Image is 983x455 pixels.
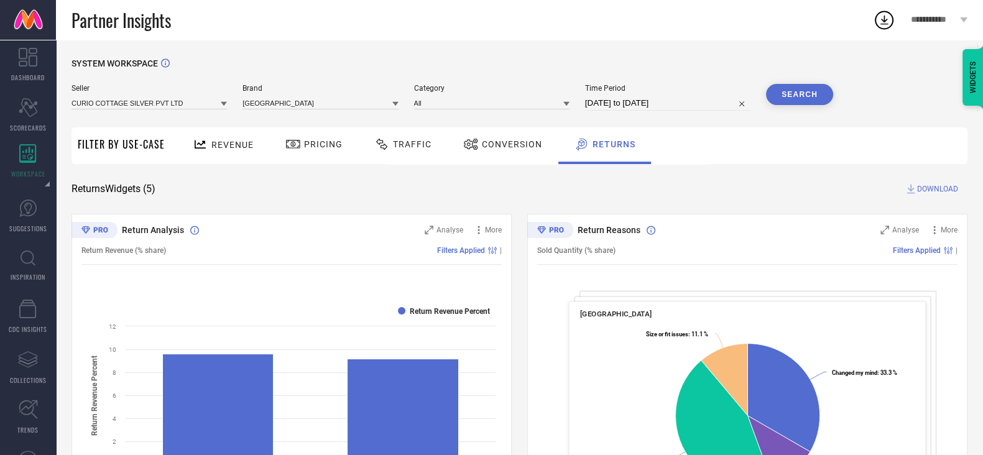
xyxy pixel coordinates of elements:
text: 4 [113,415,116,422]
span: Return Revenue (% share) [81,246,166,255]
span: Conversion [482,139,542,149]
span: Pricing [304,139,343,149]
text: : 33.3 % [832,369,897,376]
span: DASHBOARD [11,73,45,82]
span: Traffic [393,139,432,149]
text: 8 [113,369,116,376]
span: DOWNLOAD [917,183,958,195]
button: Search [766,84,833,105]
div: Premium [72,222,118,241]
span: INSPIRATION [11,272,45,282]
span: Filters Applied [893,246,941,255]
text: 2 [113,438,116,445]
span: Return Analysis [122,225,184,235]
span: SUGGESTIONS [9,224,47,233]
span: Category [414,84,570,93]
svg: Zoom [425,226,433,234]
span: Analyse [436,226,463,234]
span: CDC INSIGHTS [9,324,47,334]
span: SCORECARDS [10,123,47,132]
span: Revenue [211,140,254,150]
span: Filters Applied [437,246,485,255]
text: : 11.1 % [646,331,708,338]
tspan: Size or fit issues [646,331,688,338]
span: Time Period [585,84,750,93]
tspan: Return Revenue Percent [90,355,99,435]
span: Brand [242,84,398,93]
span: COLLECTIONS [10,375,47,385]
tspan: Changed my mind [832,369,877,376]
text: 12 [109,323,116,330]
span: Seller [72,84,227,93]
span: Sold Quantity (% share) [537,246,616,255]
span: Analyse [892,226,919,234]
text: Return Revenue Percent [410,307,490,316]
span: More [485,226,502,234]
span: Returns [593,139,635,149]
span: Return Reasons [578,225,640,235]
span: Returns Widgets ( 5 ) [72,183,155,195]
span: SYSTEM WORKSPACE [72,58,158,68]
span: TRENDS [17,425,39,434]
svg: Zoom [880,226,889,234]
span: More [941,226,958,234]
div: Open download list [873,9,895,31]
span: Filter By Use-Case [78,137,165,152]
span: | [956,246,958,255]
span: | [500,246,502,255]
div: Premium [527,222,573,241]
input: Select time period [585,96,750,111]
text: 10 [109,346,116,353]
span: [GEOGRAPHIC_DATA] [580,310,652,318]
span: WORKSPACE [11,169,45,178]
text: 6 [113,392,116,399]
span: Partner Insights [72,7,171,33]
